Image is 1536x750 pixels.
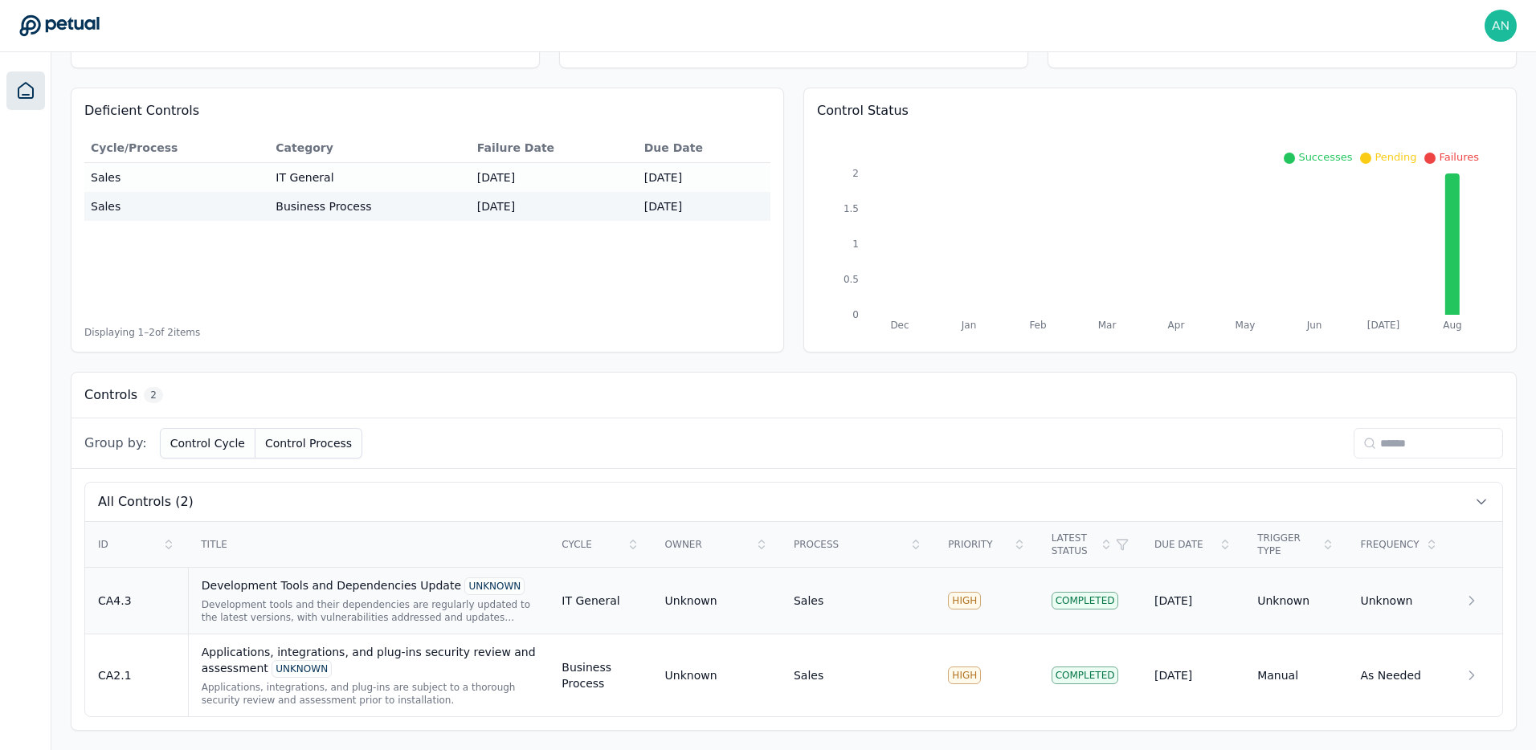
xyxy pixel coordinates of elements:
div: ID [98,538,175,551]
div: Latest Status [1052,532,1129,557]
td: Manual [1244,634,1347,717]
tspan: Jan [961,320,977,331]
div: UNKNOWN [272,660,332,678]
span: Failures [1439,151,1479,163]
span: All Controls (2) [98,492,194,512]
div: UNKNOWN [464,577,525,595]
div: Owner [665,538,768,551]
th: Cycle/Process [84,133,269,163]
a: Go to Dashboard [19,14,100,37]
div: Title [201,538,536,551]
tspan: Aug [1443,320,1461,331]
td: IT General [549,568,652,634]
td: Sales [84,192,269,221]
span: Pending [1375,151,1416,163]
span: Group by: [84,434,147,453]
h3: Deficient Controls [84,101,770,120]
span: 2 [144,387,163,403]
div: Priority [948,538,1025,551]
div: Development Tools and Dependencies Update [202,577,537,595]
tspan: 0.5 [844,274,859,285]
tspan: 2 [852,168,859,179]
th: Due Date [638,133,770,163]
div: Development tools and their dependencies are regularly updated to the latest versions, with vulne... [202,598,537,624]
span: Successes [1298,151,1352,163]
div: Trigger Type [1257,532,1334,557]
div: Applications, integrations, and plug-ins security review and assessment [202,644,537,678]
div: CA4.3 [98,593,175,609]
h3: Control Status [817,101,1503,120]
tspan: 0 [852,309,859,320]
div: Applications, integrations, and plug-ins are subject to a thorough security review and assessment... [202,681,537,707]
tspan: 1.5 [844,203,859,214]
div: Frequency [1360,538,1437,551]
td: [DATE] [471,163,638,193]
div: [DATE] [1154,667,1232,683]
div: Cycle [562,538,639,551]
tspan: May [1236,320,1256,331]
div: CA2.1 [98,667,175,683]
span: Displaying 1– 2 of 2 items [84,326,200,339]
div: Sales [794,593,823,609]
button: All Controls (2) [85,483,1502,521]
th: Failure Date [471,133,638,163]
img: andrew+workday@petual.ai [1485,10,1517,42]
button: Control Process [255,428,362,459]
td: Unknown [1244,568,1347,634]
div: Process [794,538,922,551]
td: As Needed [1347,634,1450,717]
div: HIGH [948,592,981,609]
tspan: 1 [852,238,859,250]
tspan: Dec [890,320,909,331]
th: Category [269,133,471,163]
button: Control Cycle [160,428,255,459]
div: Completed [1052,666,1119,684]
div: Unknown [665,593,717,609]
td: [DATE] [471,192,638,221]
div: Sales [794,667,823,683]
div: [DATE] [1154,593,1232,609]
tspan: Mar [1098,320,1117,331]
div: Completed [1052,592,1119,609]
div: Due Date [1154,538,1232,551]
a: Dashboard [6,71,45,110]
td: Business Process [549,634,652,717]
td: [DATE] [638,192,770,221]
tspan: Feb [1029,320,1046,331]
h3: Controls [84,385,137,405]
tspan: Jun [1306,320,1322,331]
td: Sales [84,163,269,193]
td: Business Process [269,192,471,221]
td: Unknown [1347,568,1450,634]
td: IT General [269,163,471,193]
div: HIGH [948,666,981,684]
tspan: [DATE] [1367,320,1400,331]
tspan: Apr [1168,320,1185,331]
div: Unknown [665,667,717,683]
td: [DATE] [638,163,770,193]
